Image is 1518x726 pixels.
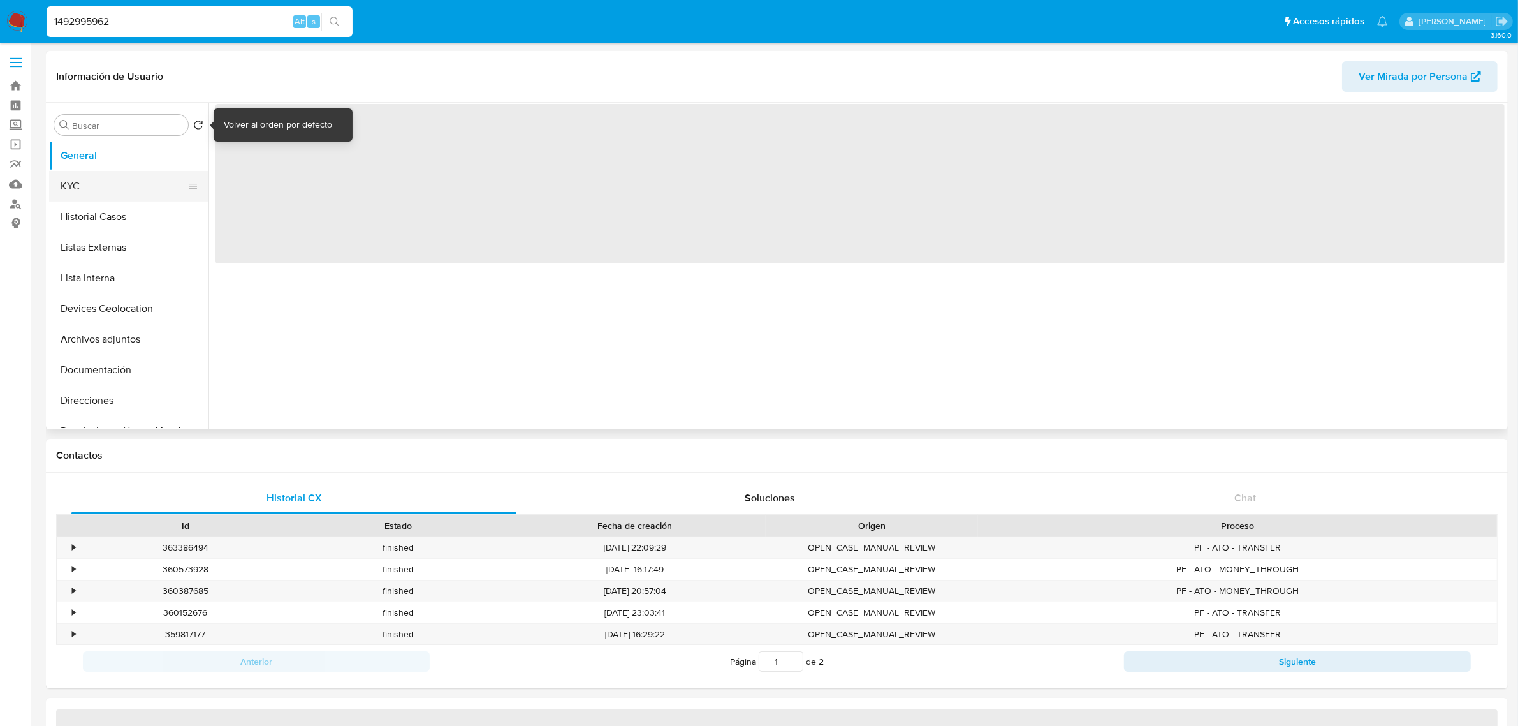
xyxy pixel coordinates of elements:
button: Direcciones [49,385,208,416]
span: Accesos rápidos [1293,15,1364,28]
button: search-icon [321,13,347,31]
div: finished [291,602,504,623]
div: Origen [775,519,969,532]
div: Id [88,519,282,532]
div: • [72,607,75,619]
div: OPEN_CASE_MANUAL_REVIEW [766,559,978,580]
span: 2 [819,655,824,668]
div: PF - ATO - MONEY_THROUGH [978,559,1497,580]
button: Lista Interna [49,263,208,293]
div: PF - ATO - TRANSFER [978,602,1497,623]
button: Buscar [59,120,69,130]
div: • [72,542,75,554]
div: finished [291,581,504,602]
div: [DATE] 20:57:04 [504,581,766,602]
span: Página de [730,651,824,672]
button: Anterior [83,651,430,672]
p: alan.cervantesmartinez@mercadolibre.com.mx [1419,15,1491,27]
a: Notificaciones [1377,16,1388,27]
div: [DATE] 16:29:22 [504,624,766,645]
div: Volver al orden por defecto [224,119,332,131]
div: PF - ATO - TRANSFER [978,624,1497,645]
div: Fecha de creación [513,519,757,532]
span: Alt [295,15,305,27]
div: OPEN_CASE_MANUAL_REVIEW [766,624,978,645]
a: Salir [1495,15,1508,28]
input: Buscar [72,120,183,131]
div: [DATE] 23:03:41 [504,602,766,623]
button: Historial Casos [49,202,208,232]
h1: Información de Usuario [56,70,163,83]
span: ‌ [215,104,1505,263]
div: [DATE] 16:17:49 [504,559,766,580]
span: s [312,15,316,27]
div: Proceso [987,519,1488,532]
div: 360387685 [79,581,291,602]
div: • [72,628,75,641]
div: Estado [300,519,495,532]
button: KYC [49,171,198,202]
div: 360152676 [79,602,291,623]
button: General [49,140,208,171]
span: Soluciones [745,491,795,505]
div: 363386494 [79,537,291,558]
button: Restricciones Nuevo Mundo [49,416,208,447]
span: Ver Mirada por Persona [1359,61,1468,92]
div: [DATE] 22:09:29 [504,537,766,558]
button: Volver al orden por defecto [193,120,203,134]
div: finished [291,559,504,580]
div: finished [291,624,504,645]
span: Chat [1234,491,1256,505]
button: Ver Mirada por Persona [1342,61,1498,92]
div: PF - ATO - MONEY_THROUGH [978,581,1497,602]
span: Historial CX [266,491,322,505]
div: 359817177 [79,624,291,645]
button: Archivos adjuntos [49,324,208,355]
button: Listas Externas [49,232,208,263]
button: Siguiente [1124,651,1471,672]
div: 360573928 [79,559,291,580]
input: Buscar usuario o caso... [47,13,353,30]
div: • [72,585,75,597]
div: OPEN_CASE_MANUAL_REVIEW [766,602,978,623]
div: • [72,563,75,575]
button: Documentación [49,355,208,385]
div: finished [291,537,504,558]
button: Devices Geolocation [49,293,208,324]
div: OPEN_CASE_MANUAL_REVIEW [766,537,978,558]
div: PF - ATO - TRANSFER [978,537,1497,558]
h1: Contactos [56,449,1498,462]
div: OPEN_CASE_MANUAL_REVIEW [766,581,978,602]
